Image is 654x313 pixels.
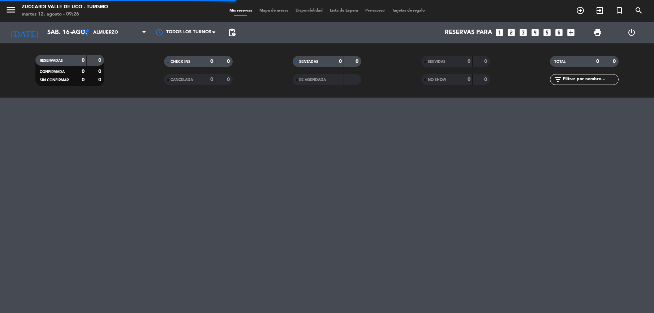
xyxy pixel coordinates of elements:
[388,9,429,13] span: Tarjetas de regalo
[299,78,326,82] span: RE AGENDADA
[362,9,388,13] span: Pre-acceso
[484,77,489,82] strong: 0
[227,77,231,82] strong: 0
[615,22,649,43] div: LOG OUT
[576,6,585,15] i: add_circle_outline
[554,75,562,84] i: filter_list
[507,28,516,37] i: looks_two
[542,28,552,37] i: looks_5
[82,77,85,82] strong: 0
[171,60,190,64] span: CHECK INS
[554,60,565,64] span: TOTAL
[5,25,44,40] i: [DATE]
[484,59,489,64] strong: 0
[5,4,16,15] i: menu
[40,70,65,74] span: CONFIRMADA
[613,59,617,64] strong: 0
[299,60,318,64] span: SENTADAS
[256,9,292,13] span: Mapa de mesas
[495,28,504,37] i: looks_one
[210,77,213,82] strong: 0
[468,59,470,64] strong: 0
[356,59,360,64] strong: 0
[93,30,118,35] span: Almuerzo
[468,77,470,82] strong: 0
[339,59,342,64] strong: 0
[615,6,624,15] i: turned_in_not
[40,59,63,63] span: RESERVADAS
[428,60,446,64] span: SERVIDAS
[428,78,446,82] span: NO SHOW
[40,78,69,82] span: SIN CONFIRMAR
[82,58,85,63] strong: 0
[627,28,636,37] i: power_settings_new
[593,28,602,37] span: print
[596,59,599,64] strong: 0
[5,4,16,18] button: menu
[67,28,76,37] i: arrow_drop_down
[530,28,540,37] i: looks_4
[82,69,85,74] strong: 0
[562,76,618,83] input: Filtrar por nombre...
[98,69,103,74] strong: 0
[566,28,576,37] i: add_box
[226,9,256,13] span: Mis reservas
[210,59,213,64] strong: 0
[98,58,103,63] strong: 0
[171,78,193,82] span: CANCELADA
[22,4,108,11] div: Zuccardi Valle de Uco - Turismo
[326,9,362,13] span: Lista de Espera
[227,59,231,64] strong: 0
[519,28,528,37] i: looks_3
[445,29,492,36] span: Reservas para
[98,77,103,82] strong: 0
[292,9,326,13] span: Disponibilidad
[228,28,236,37] span: pending_actions
[634,6,643,15] i: search
[22,11,108,18] div: martes 12. agosto - 09:26
[595,6,604,15] i: exit_to_app
[554,28,564,37] i: looks_6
